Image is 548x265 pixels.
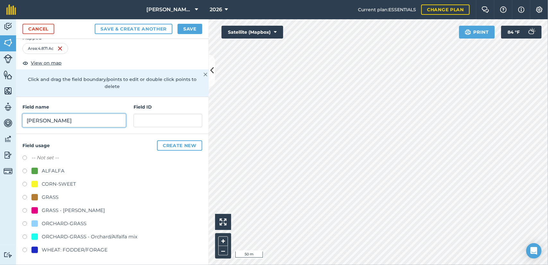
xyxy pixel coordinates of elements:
button: Save [178,24,202,34]
div: Open Intercom Messenger [526,243,542,259]
a: Change plan [421,4,470,15]
span: [PERSON_NAME] Farms [146,6,193,13]
button: – [218,246,228,255]
img: Two speech bubbles overlapping with the left bubble in the forefront [482,6,489,13]
img: svg+xml;base64,PD94bWwgdmVyc2lvbj0iMS4wIiBlbmNvZGluZz0idXRmLTgiPz4KPCEtLSBHZW5lcmF0b3I6IEFkb2JlIE... [4,252,13,258]
div: WHEAT: FODDER/FORAGE [42,246,108,254]
div: ORCHARD-GRASS [42,220,86,227]
img: svg+xml;base64,PD94bWwgdmVyc2lvbj0iMS4wIiBlbmNvZGluZz0idXRmLTgiPz4KPCEtLSBHZW5lcmF0b3I6IEFkb2JlIE... [4,150,13,160]
img: svg+xml;base64,PHN2ZyB4bWxucz0iaHR0cDovL3d3dy53My5vcmcvMjAwMC9zdmciIHdpZHRoPSI1NiIgaGVpZ2h0PSI2MC... [4,38,13,48]
h4: Field ID [134,103,202,110]
img: svg+xml;base64,PD94bWwgdmVyc2lvbj0iMS4wIiBlbmNvZGluZz0idXRmLTgiPz4KPCEtLSBHZW5lcmF0b3I6IEFkb2JlIE... [4,167,13,176]
span: 2026 [210,6,222,13]
img: A question mark icon [500,6,507,13]
h4: Field name [22,103,126,110]
img: svg+xml;base64,PHN2ZyB4bWxucz0iaHR0cDovL3d3dy53My5vcmcvMjAwMC9zdmciIHdpZHRoPSIxNyIgaGVpZ2h0PSIxNy... [518,6,525,13]
img: svg+xml;base64,PD94bWwgdmVyc2lvbj0iMS4wIiBlbmNvZGluZz0idXRmLTgiPz4KPCEtLSBHZW5lcmF0b3I6IEFkb2JlIE... [525,26,538,39]
a: Cancel [22,24,54,34]
span: View on map [31,59,62,66]
div: CORN-SWEET [42,180,76,188]
img: svg+xml;base64,PHN2ZyB4bWxucz0iaHR0cDovL3d3dy53My5vcmcvMjAwMC9zdmciIHdpZHRoPSI1NiIgaGVpZ2h0PSI2MC... [4,70,13,80]
p: Click and drag the field boundary/points to edit or double click points to delete [22,76,202,90]
img: svg+xml;base64,PHN2ZyB4bWxucz0iaHR0cDovL3d3dy53My5vcmcvMjAwMC9zdmciIHdpZHRoPSIxOCIgaGVpZ2h0PSIyNC... [22,59,28,67]
button: Save & Create Another [95,24,172,34]
img: Four arrows, one pointing top left, one top right, one bottom right and the last bottom left [220,218,227,225]
button: Satellite (Mapbox) [222,26,283,39]
button: View on map [22,59,62,67]
div: GRASS - [PERSON_NAME] [42,207,105,214]
img: svg+xml;base64,PD94bWwgdmVyc2lvbj0iMS4wIiBlbmNvZGluZz0idXRmLTgiPz4KPCEtLSBHZW5lcmF0b3I6IEFkb2JlIE... [4,134,13,144]
label: -- Not set -- [31,154,59,162]
img: fieldmargin Logo [6,4,16,15]
img: A cog icon [535,6,543,13]
button: Print [459,26,495,39]
span: Current plan : ESSENTIALS [358,6,416,13]
button: + [218,236,228,246]
div: GRASS [42,193,58,201]
div: ORCHARD-GRASS - Orchard/Alfalfa mix [42,233,137,241]
img: svg+xml;base64,PHN2ZyB4bWxucz0iaHR0cDovL3d3dy53My5vcmcvMjAwMC9zdmciIHdpZHRoPSIyMiIgaGVpZ2h0PSIzMC... [204,71,207,78]
div: ALFALFA [42,167,65,175]
img: svg+xml;base64,PHN2ZyB4bWxucz0iaHR0cDovL3d3dy53My5vcmcvMjAwMC9zdmciIHdpZHRoPSI1NiIgaGVpZ2h0PSI2MC... [4,86,13,96]
img: svg+xml;base64,PD94bWwgdmVyc2lvbj0iMS4wIiBlbmNvZGluZz0idXRmLTgiPz4KPCEtLSBHZW5lcmF0b3I6IEFkb2JlIE... [4,22,13,31]
img: svg+xml;base64,PHN2ZyB4bWxucz0iaHR0cDovL3d3dy53My5vcmcvMjAwMC9zdmciIHdpZHRoPSIxNiIgaGVpZ2h0PSIyNC... [57,45,63,52]
img: svg+xml;base64,PHN2ZyB4bWxucz0iaHR0cDovL3d3dy53My5vcmcvMjAwMC9zdmciIHdpZHRoPSIxOSIgaGVpZ2h0PSIyNC... [465,28,471,36]
h4: Field usage [22,140,202,151]
div: Area : 4.871 Ac [22,43,68,54]
img: svg+xml;base64,PD94bWwgdmVyc2lvbj0iMS4wIiBlbmNvZGluZz0idXRmLTgiPz4KPCEtLSBHZW5lcmF0b3I6IEFkb2JlIE... [4,118,13,128]
img: svg+xml;base64,PD94bWwgdmVyc2lvbj0iMS4wIiBlbmNvZGluZz0idXRmLTgiPz4KPCEtLSBHZW5lcmF0b3I6IEFkb2JlIE... [4,54,13,63]
span: 84 ° F [508,26,520,39]
button: Create new [157,140,202,151]
button: 84 °F [501,26,542,39]
img: svg+xml;base64,PD94bWwgdmVyc2lvbj0iMS4wIiBlbmNvZGluZz0idXRmLTgiPz4KPCEtLSBHZW5lcmF0b3I6IEFkb2JlIE... [4,102,13,112]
